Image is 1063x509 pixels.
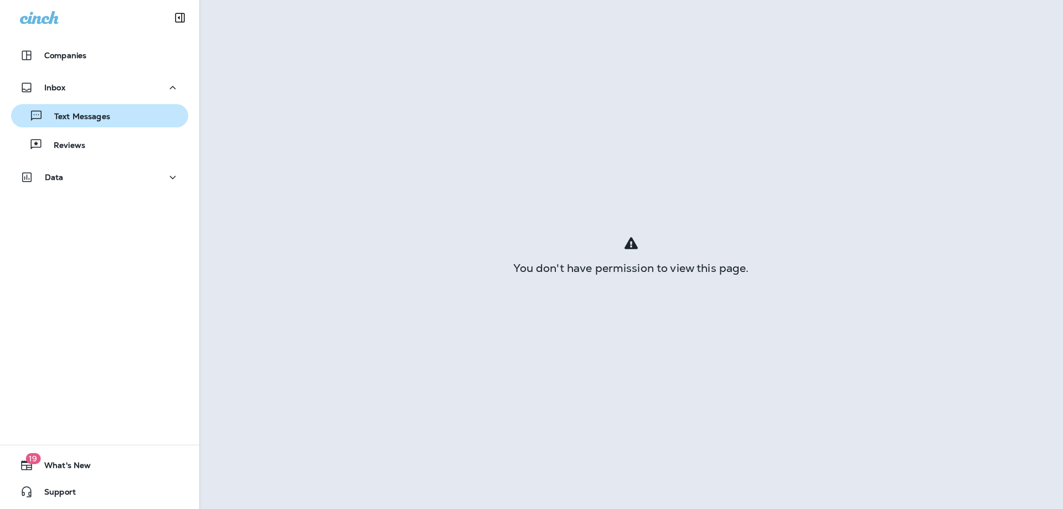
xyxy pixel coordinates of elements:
[43,112,110,122] p: Text Messages
[44,51,86,60] p: Companies
[45,173,64,182] p: Data
[199,264,1063,273] div: You don't have permission to view this page.
[44,83,65,92] p: Inbox
[43,141,85,151] p: Reviews
[25,453,40,464] span: 19
[11,44,188,66] button: Companies
[11,481,188,503] button: Support
[33,461,91,474] span: What's New
[33,487,76,501] span: Support
[11,76,188,99] button: Inbox
[11,166,188,188] button: Data
[11,454,188,476] button: 19What's New
[11,104,188,127] button: Text Messages
[11,133,188,156] button: Reviews
[164,7,195,29] button: Collapse Sidebar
